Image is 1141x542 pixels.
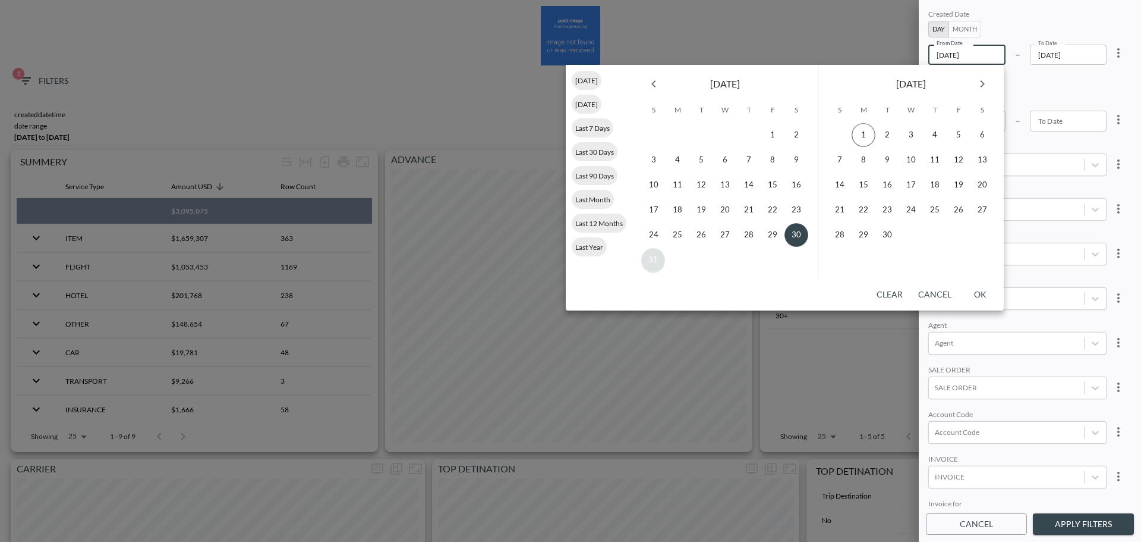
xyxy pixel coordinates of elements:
[928,142,1107,153] div: GROUP
[928,276,1107,287] div: GROUP ID
[572,166,617,185] div: Last 90 Days
[828,148,852,172] button: 7
[928,10,1107,21] div: Created Date
[737,148,761,172] button: 7
[784,148,808,172] button: 9
[572,148,617,156] span: Last 30 Days
[923,148,947,172] button: 11
[923,173,947,197] button: 18
[913,284,956,306] button: Cancel
[948,98,969,122] span: Friday
[689,148,713,172] button: 5
[572,190,614,209] div: Last Month
[928,365,1107,377] div: SALE ORDER
[642,223,666,247] button: 24
[875,123,899,147] button: 2
[710,76,740,92] span: [DATE]
[689,198,713,222] button: 19
[713,148,737,172] button: 6
[924,98,945,122] span: Thursday
[572,243,607,252] span: Last Year
[928,455,1107,466] div: INVOICE
[828,198,852,222] button: 21
[786,98,807,122] span: Saturday
[691,98,712,122] span: Tuesday
[926,513,1027,535] button: Cancel
[899,198,923,222] button: 24
[947,148,970,172] button: 12
[784,123,808,147] button: 2
[761,223,784,247] button: 29
[899,173,923,197] button: 17
[738,98,759,122] span: Thursday
[572,118,613,137] div: Last 7 Days
[572,124,613,133] span: Last 7 Days
[572,142,617,161] div: Last 30 Days
[852,223,875,247] button: 29
[689,173,713,197] button: 12
[1033,513,1134,535] button: Apply Filters
[871,284,909,306] button: Clear
[970,123,994,147] button: 6
[899,148,923,172] button: 10
[572,76,601,85] span: [DATE]
[572,171,617,180] span: Last 90 Days
[572,195,614,204] span: Last Month
[875,148,899,172] button: 9
[928,410,1107,421] div: Account Code
[928,321,1107,332] div: Agent
[642,148,666,172] button: 3
[642,198,666,222] button: 17
[689,223,713,247] button: 26
[572,71,601,90] div: [DATE]
[1107,152,1130,176] button: more
[928,10,1131,65] div: 2025-08-302025-08-31
[641,248,665,272] button: 31
[666,223,689,247] button: 25
[852,123,875,147] button: 1
[947,123,970,147] button: 5
[1107,108,1130,131] button: more
[896,76,926,92] span: [DATE]
[970,148,994,172] button: 13
[761,148,784,172] button: 8
[1030,45,1107,65] input: YYYY-MM-DD
[666,173,689,197] button: 11
[572,95,601,114] div: [DATE]
[828,173,852,197] button: 14
[1015,47,1020,61] p: –
[970,198,994,222] button: 27
[667,98,688,122] span: Monday
[948,21,981,37] button: Month
[713,198,737,222] button: 20
[784,173,808,197] button: 16
[853,98,874,122] span: Monday
[875,198,899,222] button: 23
[784,198,808,222] button: 23
[761,173,784,197] button: 15
[923,123,947,147] button: 4
[1107,242,1130,265] button: more
[572,237,607,256] div: Last Year
[713,173,737,197] button: 13
[1107,286,1130,310] button: more
[928,76,1107,87] div: Departure Date
[642,72,666,96] button: Previous month
[900,98,922,122] span: Wednesday
[928,45,1006,65] input: YYYY-MM-DD
[1030,111,1107,131] input: YYYY-MM-DD
[852,198,875,222] button: 22
[572,219,626,228] span: Last 12 Months
[572,214,626,233] div: Last 12 Months
[961,284,999,306] button: OK
[852,148,875,172] button: 8
[875,223,899,247] button: 30
[972,98,993,122] span: Saturday
[761,123,784,147] button: 1
[928,499,1107,510] div: Invoice for
[1107,41,1130,65] button: more
[714,98,736,122] span: Wednesday
[737,198,761,222] button: 21
[828,223,852,247] button: 28
[1015,113,1020,127] p: –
